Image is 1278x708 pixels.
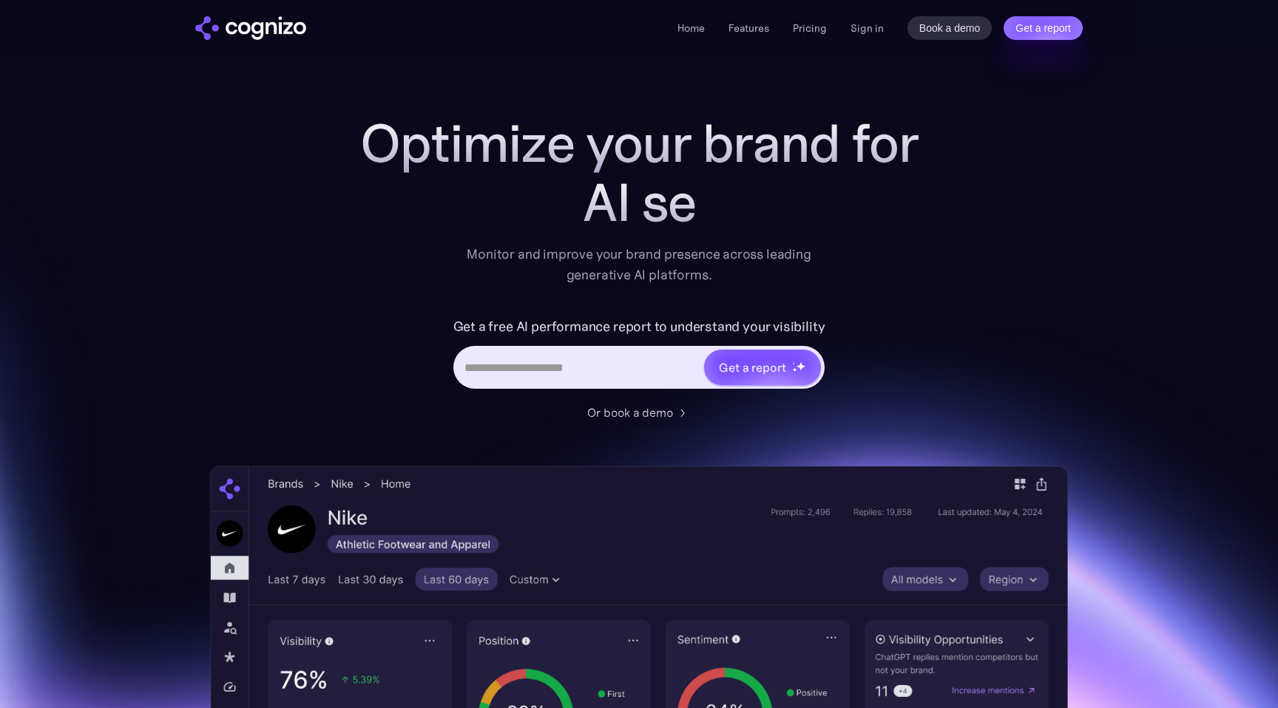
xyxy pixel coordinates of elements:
a: Book a demo [907,16,993,40]
img: cognizo logo [195,16,306,40]
a: Get a reportstarstarstar [703,348,822,387]
a: Sign in [851,19,884,37]
a: home [195,16,306,40]
div: Monitor and improve your brand presence across leading generative AI platforms. [457,244,821,285]
img: star [792,362,794,364]
div: AI se [343,173,935,232]
div: Get a report [719,358,785,376]
a: Features [728,21,769,35]
a: Or book a demo [587,404,691,421]
h1: Optimize your brand for [343,114,935,173]
a: Get a report [1004,16,1083,40]
a: Home [677,21,705,35]
img: star [796,361,805,371]
label: Get a free AI performance report to understand your visibility [453,315,825,338]
div: Or book a demo [587,404,673,421]
img: star [792,367,797,372]
form: Hero URL Input Form [453,315,825,396]
a: Pricing [793,21,827,35]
